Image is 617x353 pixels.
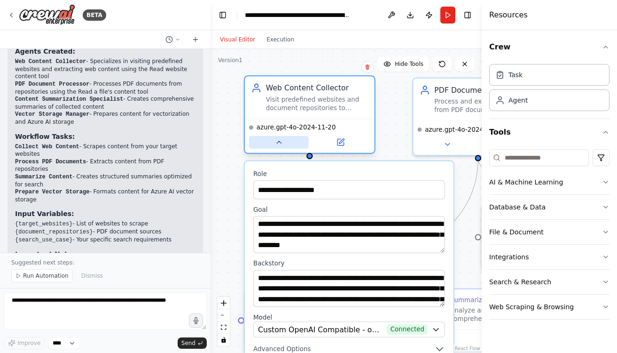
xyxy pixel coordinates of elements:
label: Goal [253,206,445,214]
button: Web Scraping & Browsing [489,295,609,319]
button: Database & Data [489,195,609,219]
div: Tools [489,145,609,327]
code: {document_repositories} [15,229,93,235]
button: Search & Research [489,270,609,294]
li: - Your specific search requirements [15,236,195,244]
a: React Flow attribution [455,346,480,351]
div: PDF Document ProcessorProcess and extract content from PDF documents found in {document_repositor... [412,77,544,156]
button: Run Automation [11,269,73,282]
span: azure.gpt-4o-2024-11-20 [257,123,336,132]
button: Visual Editor [214,34,261,45]
button: Hide left sidebar [216,8,229,22]
div: Task [508,70,523,80]
li: - Processes PDF documents from repositories using the Read a file's content tool [15,80,195,96]
div: Agent [508,96,528,105]
li: - PDF document sources [15,228,195,236]
li: - List of websites to scrape [15,220,195,228]
div: Web Content Collector [266,83,368,93]
button: Improve [4,337,45,349]
label: Model [253,313,445,321]
span: Run Automation [23,272,69,280]
div: PDF Document Processor [434,85,536,95]
span: Custom OpenAI Compatible - openai/azure.gpt-4o-2024-11-20 (genai-sharedservice-apac) [258,324,383,335]
code: Process PDF Documents [15,159,86,165]
code: Collect Web Content [15,144,79,150]
nav: breadcrumb [245,10,351,20]
span: Improve [17,339,40,347]
strong: Important Notes: [15,250,78,258]
button: Dismiss [77,269,108,282]
button: Delete node [361,61,374,73]
button: AI & Machine Learning [489,170,609,194]
strong: Agents Created: [15,48,75,55]
button: zoom out [218,309,230,321]
code: Content Summarization Specialist [15,96,123,103]
span: Dismiss [81,272,103,280]
button: Integrations [489,245,609,269]
button: Start a new chat [188,34,203,45]
label: Role [253,170,445,178]
g: Edge from 68bc49b1-16cf-4e30-9e7c-426cb2dc679d to 85890fea-72c1-4603-af6d-8425a12c05e1 [473,159,552,198]
button: Switch to previous chat [162,34,184,45]
div: Process and extract content from PDF documents found in {document_repositories}, making the conte... [434,97,536,114]
button: Crew [489,34,609,60]
h4: Resources [489,9,528,21]
li: - Creates comprehensive summaries of collected content [15,96,195,111]
strong: Workflow Tasks: [15,133,75,140]
code: {search_use_case} [15,237,72,243]
button: File & Document [489,220,609,244]
button: No output available [472,334,516,347]
strong: Input Variables: [15,210,74,217]
span: Send [181,339,195,347]
code: Summarize Content [15,174,72,180]
button: Tools [489,119,609,145]
code: Web Content Collector [15,58,86,65]
code: Vector Storage Manager [15,111,89,118]
button: Open in side panel [311,136,370,149]
li: - Formats content for Azure AI vector storage [15,188,195,203]
div: BETA [83,9,106,21]
button: Click to speak your automation idea [189,313,203,328]
div: Web Content CollectorVisit predefined websites and document repositories to download web content ... [244,77,375,156]
div: Version 1 [218,56,242,64]
button: Custom OpenAI Compatible - openai/azure.gpt-4o-2024-11-20 (genai-sharedservice-apac)Connected [253,321,445,337]
label: Backstory [253,259,445,268]
span: Connected [387,324,428,335]
code: Prepare Vector Storage [15,189,89,195]
li: - Extracts content from PDF repositories [15,158,195,173]
div: Visit predefined websites and document repositories to download web content and extract informati... [266,96,368,112]
li: - Scrapes content from your target websites [15,143,195,158]
button: fit view [218,321,230,334]
li: - Specializes in visiting predefined websites and extracting web content using the Read website c... [15,58,195,80]
button: toggle interactivity [218,334,230,346]
code: PDF Document Processor [15,81,89,88]
button: Execution [261,34,300,45]
code: {target_websites} [15,221,72,227]
span: Hide Tools [395,60,423,68]
div: Crew [489,60,609,119]
li: - Prepares content for vectorization and Azure AI storage [15,111,195,126]
div: React Flow controls [218,297,230,346]
button: Send [178,337,207,349]
button: Hide right sidebar [461,8,474,22]
img: Logo [19,4,75,25]
button: zoom in [218,297,230,309]
span: azure.gpt-4o-2024-11-20 [425,125,504,134]
li: - Creates structured summaries optimized for search [15,173,195,188]
button: Hide Tools [378,56,429,72]
p: Suggested next steps: [11,259,199,266]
